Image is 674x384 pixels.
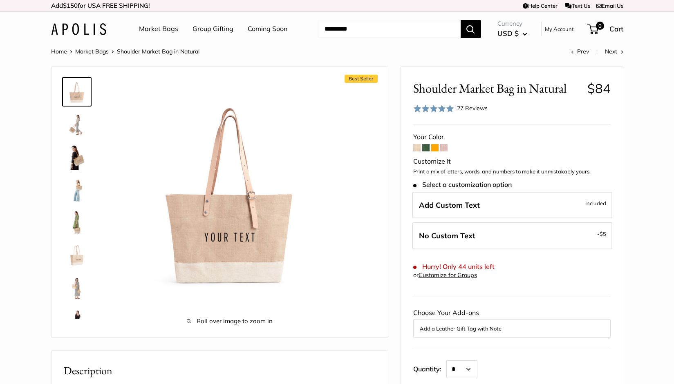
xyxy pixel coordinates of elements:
[62,306,92,335] a: Shoulder Market Bag in Natural
[412,222,612,249] label: Leave Blank
[62,77,92,107] a: Shoulder Market Bag in Natural
[497,29,519,38] span: USD $
[64,275,90,301] img: Shoulder Market Bag in Natural
[600,231,606,237] span: $5
[419,200,480,210] span: Add Custom Text
[413,168,611,176] p: Print a mix of letters, words, and numbers to make it unmistakably yours.
[545,24,574,34] a: My Account
[419,271,477,279] a: Customize for Groups
[420,324,604,333] button: Add a Leather Gift Tag with Note
[63,2,78,9] span: $150
[596,2,623,9] a: Email Us
[345,75,378,83] span: Best Seller
[62,208,92,237] a: Shoulder Market Bag in Natural
[117,315,343,327] span: Roll over image to zoom in
[139,23,178,35] a: Market Bags
[117,79,343,304] img: Shoulder Market Bag in Natural
[413,263,495,271] span: Hurry! Only 44 units left
[588,22,623,36] a: 0 Cart
[64,242,90,268] img: Shoulder Market Bag in Natural
[565,2,590,9] a: Text Us
[587,80,611,96] span: $84
[64,79,90,105] img: Shoulder Market Bag in Natural
[62,142,92,172] a: Shoulder Market Bag in Natural
[413,155,611,168] div: Customize It
[419,231,475,240] span: No Custom Text
[413,307,611,338] div: Choose Your Add-ons
[597,229,606,239] span: -
[497,27,527,40] button: USD $
[193,23,233,35] a: Group Gifting
[117,48,199,55] span: Shoulder Market Bag in Natural
[62,175,92,204] a: Shoulder Market Bag in Natural
[51,48,67,55] a: Home
[75,48,109,55] a: Market Bags
[596,22,604,30] span: 0
[585,198,606,208] span: Included
[413,270,477,281] div: or
[497,18,527,29] span: Currency
[605,48,623,55] a: Next
[64,209,90,235] img: Shoulder Market Bag in Natural
[609,24,623,33] span: Cart
[62,240,92,270] a: Shoulder Market Bag in Natural
[571,48,589,55] a: Prev
[62,110,92,139] a: Shoulder Market Bag in Natural
[457,104,488,112] span: 27 Reviews
[64,177,90,203] img: Shoulder Market Bag in Natural
[413,131,611,143] div: Your Color
[51,23,106,35] img: Apolis
[64,307,90,333] img: Shoulder Market Bag in Natural
[413,181,512,189] span: Select a customization option
[413,358,446,378] label: Quantity:
[64,144,90,170] img: Shoulder Market Bag in Natural
[62,273,92,302] a: Shoulder Market Bag in Natural
[64,111,90,138] img: Shoulder Market Bag in Natural
[461,20,481,38] button: Search
[248,23,287,35] a: Coming Soon
[51,46,199,57] nav: Breadcrumb
[413,81,581,96] span: Shoulder Market Bag in Natural
[523,2,558,9] a: Help Center
[318,20,461,38] input: Search...
[412,192,612,219] label: Add Custom Text
[64,363,376,379] h2: Description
